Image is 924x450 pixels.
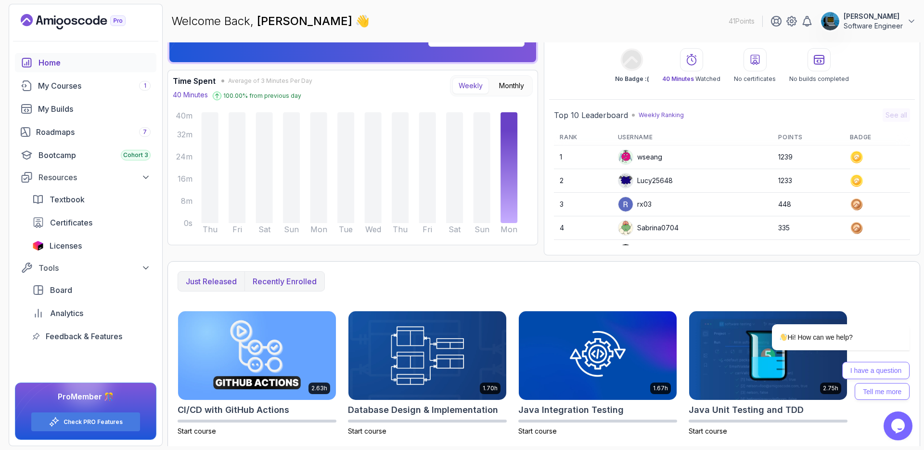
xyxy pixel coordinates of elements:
[729,16,755,26] p: 41 Points
[257,14,355,28] span: [PERSON_NAME]
[26,236,156,255] a: licenses
[662,75,694,82] span: 40 Minutes
[244,272,324,291] button: Recently enrolled
[772,130,844,146] th: Points
[618,173,673,188] div: Lucy25648
[46,331,122,342] span: Feedback & Features
[339,225,353,234] tspan: Tue
[15,122,156,142] a: roadmaps
[178,311,336,400] img: CI/CD with GitHub Actions card
[483,384,498,392] p: 1.70h
[554,240,612,264] td: 5
[883,108,910,122] button: See all
[618,220,679,236] div: Sabrina0704
[38,262,151,274] div: Tools
[554,109,628,121] h2: Top 10 Leaderboard
[143,128,147,136] span: 7
[21,14,148,29] a: Landing page
[554,130,612,146] th: Rank
[475,225,489,234] tspan: Sun
[772,216,844,240] td: 335
[26,304,156,323] a: analytics
[284,225,299,234] tspan: Sun
[772,169,844,193] td: 1233
[618,150,633,164] img: default monster avatar
[173,90,208,100] p: 40 Minutes
[821,12,839,30] img: user profile image
[232,225,242,234] tspan: Fri
[618,173,633,188] img: default monster avatar
[15,53,156,72] a: home
[844,12,903,21] p: [PERSON_NAME]
[689,403,804,417] h2: Java Unit Testing and TDD
[32,241,44,251] img: jetbrains icon
[178,311,336,436] a: CI/CD with GitHub Actions card2.63hCI/CD with GitHub ActionsStart course
[772,193,844,216] td: 448
[615,75,649,83] p: No Badge :(
[38,80,151,92] div: My Courses
[144,82,146,90] span: 1
[258,225,271,234] tspan: Sat
[653,384,668,392] p: 1.67h
[365,225,381,234] tspan: Wed
[50,307,83,319] span: Analytics
[518,311,677,436] a: Java Integration Testing card1.67hJava Integration TestingStart course
[554,169,612,193] td: 2
[393,225,408,234] tspan: Thu
[178,174,192,184] tspan: 16m
[452,78,489,94] button: Weekly
[26,190,156,209] a: textbook
[310,225,327,234] tspan: Mon
[618,149,662,165] div: wseang
[184,218,192,228] tspan: 0s
[176,111,192,120] tspan: 40m
[50,194,85,205] span: Textbook
[181,196,192,206] tspan: 8m
[348,311,507,436] a: Database Design & Implementation card1.70hDatabase Design & ImplementationStart course
[789,75,849,83] p: No builds completed
[734,75,776,83] p: No certificates
[554,193,612,216] td: 3
[178,427,216,435] span: Start course
[689,311,847,436] a: Java Unit Testing and TDD card2.75hJava Unit Testing and TDDStart course
[26,327,156,346] a: feedback
[26,280,156,300] a: board
[449,225,461,234] tspan: Sat
[15,76,156,95] a: courses
[186,276,237,287] p: Just released
[50,284,72,296] span: Board
[203,225,218,234] tspan: Thu
[173,75,216,87] h3: Time Spent
[612,130,773,146] th: Username
[518,427,557,435] span: Start course
[519,311,677,400] img: Java Integration Testing card
[223,92,301,100] p: 100.00 % from previous day
[177,130,192,139] tspan: 32m
[554,216,612,240] td: 4
[348,311,506,400] img: Database Design & Implementation card
[123,151,148,159] span: Cohort 3
[662,75,720,83] p: Watched
[741,237,914,407] iframe: chat widget
[348,427,386,435] span: Start course
[253,276,317,287] p: Recently enrolled
[618,197,652,212] div: rx03
[355,13,370,29] span: 👋
[311,384,327,392] p: 2.63h
[178,403,289,417] h2: CI/CD with GitHub Actions
[64,418,123,426] a: Check PRO Features
[493,78,530,94] button: Monthly
[618,244,671,259] div: VankataSz
[15,146,156,165] a: bootcamp
[15,169,156,186] button: Resources
[26,213,156,232] a: certificates
[618,244,633,259] img: user profile image
[618,197,633,212] img: user profile image
[15,99,156,119] a: builds
[844,21,903,31] p: Software Engineer
[15,259,156,277] button: Tools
